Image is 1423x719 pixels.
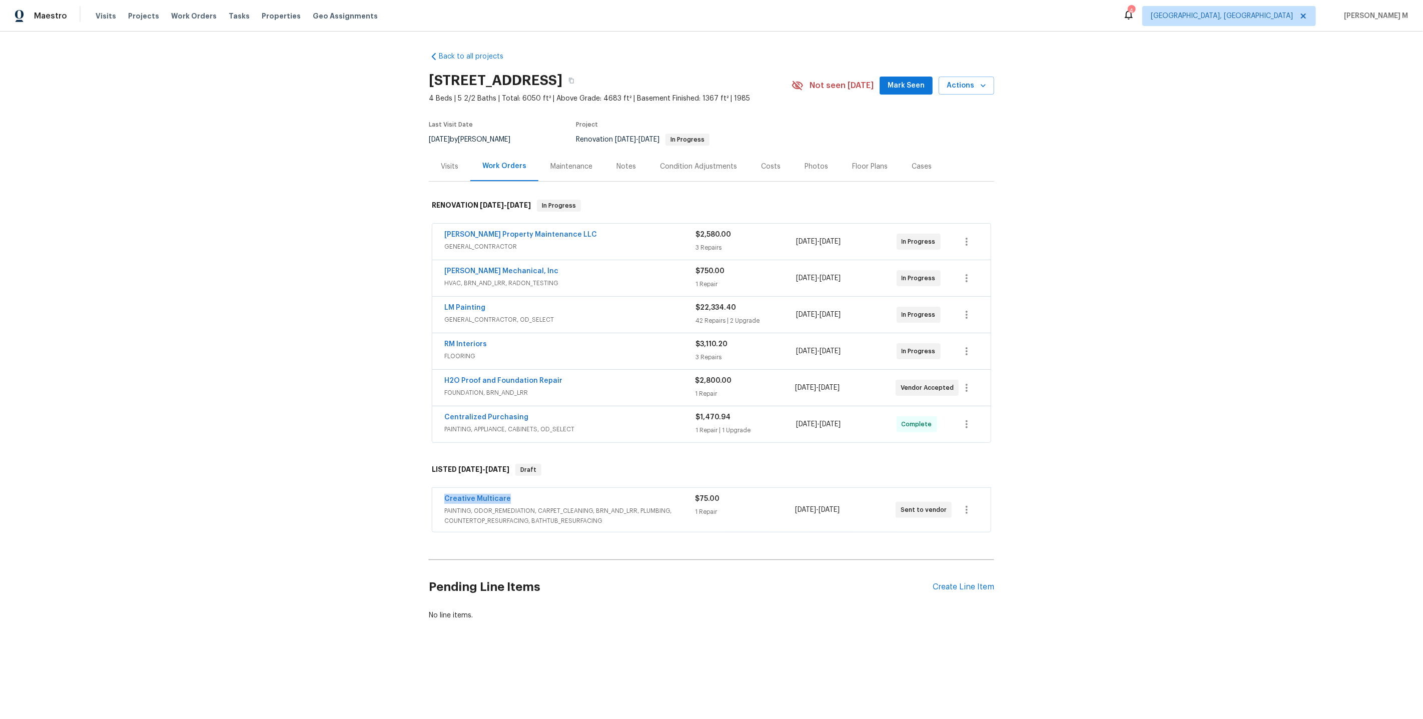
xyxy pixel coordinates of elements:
[796,237,841,247] span: -
[516,465,540,475] span: Draft
[695,243,796,253] div: 3 Repairs
[933,582,994,592] div: Create Line Item
[444,278,695,288] span: HVAC, BRN_AND_LRR, RADON_TESTING
[429,94,792,104] span: 4 Beds | 5 2/2 Baths | Total: 6050 ft² | Above Grade: 4683 ft² | Basement Finished: 1367 ft² | 1985
[796,310,841,320] span: -
[796,419,841,429] span: -
[695,495,720,502] span: $75.00
[229,13,250,20] span: Tasks
[901,505,951,515] span: Sent to vendor
[432,200,531,212] h6: RENOVATION
[695,341,728,348] span: $3,110.20
[432,464,509,476] h6: LISTED
[902,419,936,429] span: Complete
[820,238,841,245] span: [DATE]
[480,202,504,209] span: [DATE]
[695,389,795,399] div: 1 Repair
[902,237,940,247] span: In Progress
[902,273,940,283] span: In Progress
[660,162,737,172] div: Condition Adjustments
[444,388,695,398] span: FOUNDATION, BRN_AND_LRR
[429,134,522,146] div: by [PERSON_NAME]
[615,136,636,143] span: [DATE]
[313,11,378,21] span: Geo Assignments
[444,351,695,361] span: FLOORING
[429,52,525,62] a: Back to all projects
[444,506,695,526] span: PAINTING, ODOR_REMEDIATION, CARPET_CLEANING, BRN_AND_LRR, PLUMBING, COUNTERTOP_RESURFACING, BATHT...
[615,136,659,143] span: -
[444,377,562,384] a: H2O Proof and Foundation Repair
[429,190,994,222] div: RENOVATION [DATE]-[DATE]In Progress
[666,137,708,143] span: In Progress
[695,352,796,362] div: 3 Repairs
[695,316,796,326] div: 42 Repairs | 2 Upgrade
[576,136,709,143] span: Renovation
[1340,11,1408,21] span: [PERSON_NAME] M
[695,231,731,238] span: $2,580.00
[820,311,841,318] span: [DATE]
[695,425,796,435] div: 1 Repair | 1 Upgrade
[695,377,732,384] span: $2,800.00
[796,311,817,318] span: [DATE]
[820,348,841,355] span: [DATE]
[538,201,580,211] span: In Progress
[638,136,659,143] span: [DATE]
[939,77,994,95] button: Actions
[796,506,817,513] span: [DATE]
[796,273,841,283] span: -
[429,610,994,620] div: No line items.
[695,279,796,289] div: 1 Repair
[441,162,458,172] div: Visits
[1151,11,1293,21] span: [GEOGRAPHIC_DATA], [GEOGRAPHIC_DATA]
[810,81,874,91] span: Not seen [DATE]
[480,202,531,209] span: -
[796,505,840,515] span: -
[912,162,932,172] div: Cases
[796,383,840,393] span: -
[444,341,487,348] a: RM Interiors
[796,348,817,355] span: [DATE]
[171,11,217,21] span: Work Orders
[96,11,116,21] span: Visits
[485,466,509,473] span: [DATE]
[444,315,695,325] span: GENERAL_CONTRACTOR, OD_SELECT
[820,275,841,282] span: [DATE]
[429,454,994,486] div: LISTED [DATE]-[DATE]Draft
[796,384,817,391] span: [DATE]
[444,268,558,275] a: [PERSON_NAME] Mechanical, Inc
[576,122,598,128] span: Project
[444,424,695,434] span: PAINTING, APPLIANCE, CABINETS, OD_SELECT
[902,346,940,356] span: In Progress
[458,466,509,473] span: -
[796,421,817,428] span: [DATE]
[444,495,511,502] a: Creative Multicare
[695,304,736,311] span: $22,334.40
[1128,6,1135,16] div: 4
[796,275,817,282] span: [DATE]
[458,466,482,473] span: [DATE]
[616,162,636,172] div: Notes
[482,161,526,171] div: Work Orders
[562,72,580,90] button: Copy Address
[880,77,933,95] button: Mark Seen
[444,304,485,311] a: LM Painting
[429,122,473,128] span: Last Visit Date
[901,383,958,393] span: Vendor Accepted
[852,162,888,172] div: Floor Plans
[695,507,795,517] div: 1 Repair
[429,564,933,610] h2: Pending Line Items
[429,136,450,143] span: [DATE]
[796,238,817,245] span: [DATE]
[805,162,828,172] div: Photos
[444,242,695,252] span: GENERAL_CONTRACTOR
[888,80,925,92] span: Mark Seen
[695,414,731,421] span: $1,470.94
[796,346,841,356] span: -
[34,11,67,21] span: Maestro
[429,76,562,86] h2: [STREET_ADDRESS]
[444,414,528,421] a: Centralized Purchasing
[819,506,840,513] span: [DATE]
[902,310,940,320] span: In Progress
[820,421,841,428] span: [DATE]
[128,11,159,21] span: Projects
